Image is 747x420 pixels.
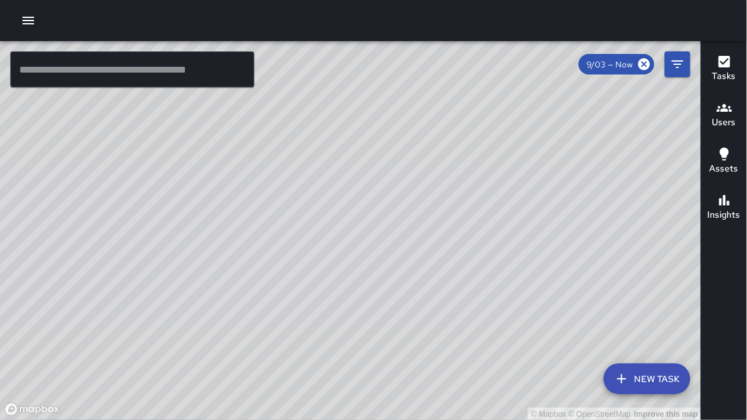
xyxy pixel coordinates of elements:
[708,208,741,222] h6: Insights
[701,46,747,92] button: Tasks
[701,139,747,185] button: Assets
[701,185,747,231] button: Insights
[579,59,641,70] span: 9/03 — Now
[712,69,736,83] h6: Tasks
[701,92,747,139] button: Users
[579,54,655,74] div: 9/03 — Now
[710,162,739,176] h6: Assets
[665,51,690,77] button: Filters
[712,116,736,130] h6: Users
[604,363,690,394] button: New Task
